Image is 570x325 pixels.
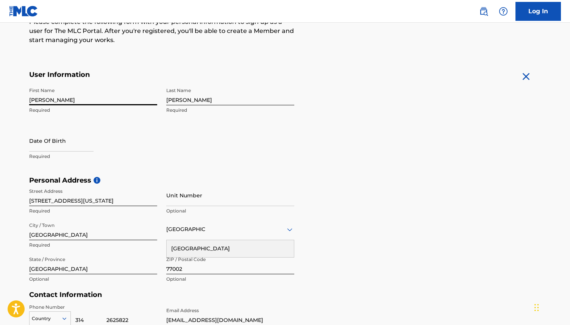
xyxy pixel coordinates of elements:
a: Public Search [476,4,491,19]
a: Log In [515,2,561,21]
h5: Contact Information [29,291,294,299]
p: Optional [166,276,294,283]
img: MLC Logo [9,6,38,17]
p: Required [166,107,294,114]
div: Help [496,4,511,19]
p: Optional [166,208,294,214]
h5: Personal Address [29,176,541,185]
span: i [94,177,100,184]
p: Required [29,208,157,214]
p: Please complete the following form with your personal information to sign up as a user for The ML... [29,17,294,45]
img: help [499,7,508,16]
h5: User Information [29,70,294,79]
p: Optional [29,276,157,283]
p: Required [29,107,157,114]
p: Required [29,242,157,248]
img: close [520,70,532,83]
iframe: Chat Widget [532,289,570,325]
img: search [479,7,488,16]
div: Drag [534,296,539,319]
p: Required [29,153,157,160]
div: [GEOGRAPHIC_DATA] [167,240,294,257]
